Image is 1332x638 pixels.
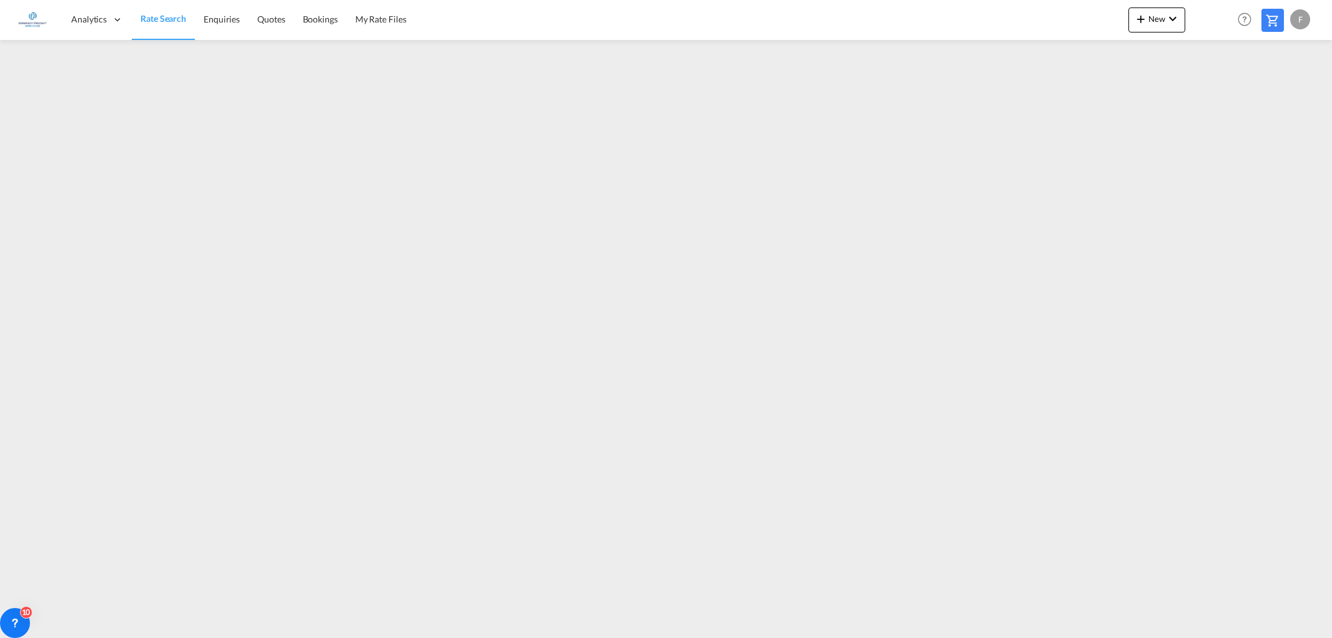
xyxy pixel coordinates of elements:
div: F [1290,9,1310,29]
md-icon: icon-plus 400-fg [1133,11,1148,26]
span: New [1133,14,1180,24]
span: My Rate Files [355,14,407,24]
span: Rate Search [141,13,186,24]
div: Help [1234,9,1261,31]
span: Bookings [303,14,338,24]
img: e1326340b7c511ef854e8d6a806141ad.jpg [19,6,47,34]
span: Analytics [71,13,107,26]
span: Enquiries [204,14,240,24]
span: Help [1234,9,1255,30]
md-icon: icon-chevron-down [1165,11,1180,26]
span: Quotes [257,14,285,24]
button: icon-plus 400-fgNewicon-chevron-down [1128,7,1185,32]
